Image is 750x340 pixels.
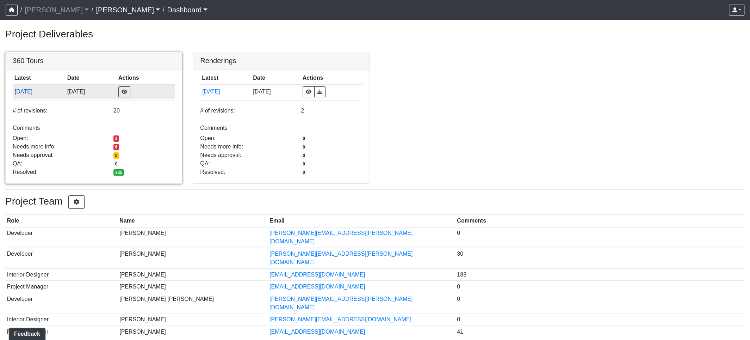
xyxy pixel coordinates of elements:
span: / [89,3,96,17]
td: [PERSON_NAME] [118,326,268,338]
a: [EMAIL_ADDRESS][DOMAIN_NAME] [269,284,365,290]
h3: Project Team [5,195,745,209]
h3: Project Deliverables [5,28,745,40]
td: [PERSON_NAME] [PERSON_NAME] [118,293,268,314]
td: 0 [455,227,745,248]
a: [EMAIL_ADDRESS][DOMAIN_NAME] [269,329,365,335]
td: 188 [455,268,745,281]
td: Interior Designer [5,314,118,326]
a: [PERSON_NAME][EMAIL_ADDRESS][PERSON_NAME][DOMAIN_NAME] [269,251,413,265]
td: gtQMtMTw6SFidWayu3nDUK [13,84,66,99]
th: Comments [455,215,745,227]
td: [PERSON_NAME] [118,248,268,269]
a: [PERSON_NAME] [96,3,160,17]
a: [PERSON_NAME][EMAIL_ADDRESS][PERSON_NAME][DOMAIN_NAME] [269,296,413,310]
a: [EMAIL_ADDRESS][DOMAIN_NAME] [269,272,365,278]
td: 0 [455,281,745,293]
button: [DATE] [14,87,64,96]
td: 0 [455,314,745,326]
th: Name [118,215,268,227]
iframe: Ybug feedback widget [5,326,47,340]
th: Role [5,215,118,227]
td: 0 [455,293,745,314]
td: 30 [455,248,745,269]
td: [PERSON_NAME] [118,314,268,326]
th: Email [268,215,455,227]
a: [PERSON_NAME][EMAIL_ADDRESS][PERSON_NAME][DOMAIN_NAME] [269,230,413,244]
a: [PERSON_NAME] [25,3,89,17]
span: / [18,3,25,17]
a: Dashboard [167,3,208,17]
td: Project Manager [5,326,118,338]
td: Developer [5,293,118,314]
a: [PERSON_NAME][EMAIL_ADDRESS][DOMAIN_NAME] [269,316,411,322]
td: 41 [455,326,745,338]
td: Project Manager [5,281,118,293]
td: [PERSON_NAME] [118,227,268,248]
td: Interior Designer [5,268,118,281]
span: / [160,3,167,17]
td: [PERSON_NAME] [118,281,268,293]
button: [DATE] [202,87,250,96]
td: Developer [5,248,118,269]
td: [PERSON_NAME] [118,268,268,281]
td: 8WonHZaXFrsbxHXAUpmhPK [200,84,251,99]
td: Developer [5,227,118,248]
